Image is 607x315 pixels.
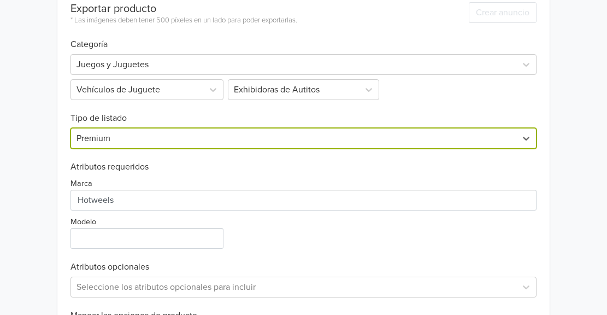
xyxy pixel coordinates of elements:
h6: Atributos requeridos [70,162,537,172]
label: Marca [70,178,92,190]
h6: Categoría [70,26,537,50]
div: * Las imágenes deben tener 500 píxeles en un lado para poder exportarlas. [70,15,297,26]
button: Crear anuncio [469,2,537,23]
div: Exportar producto [70,2,297,15]
label: Modelo [70,216,96,228]
h6: Tipo de listado [70,100,537,124]
h6: Atributos opcionales [70,262,537,272]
